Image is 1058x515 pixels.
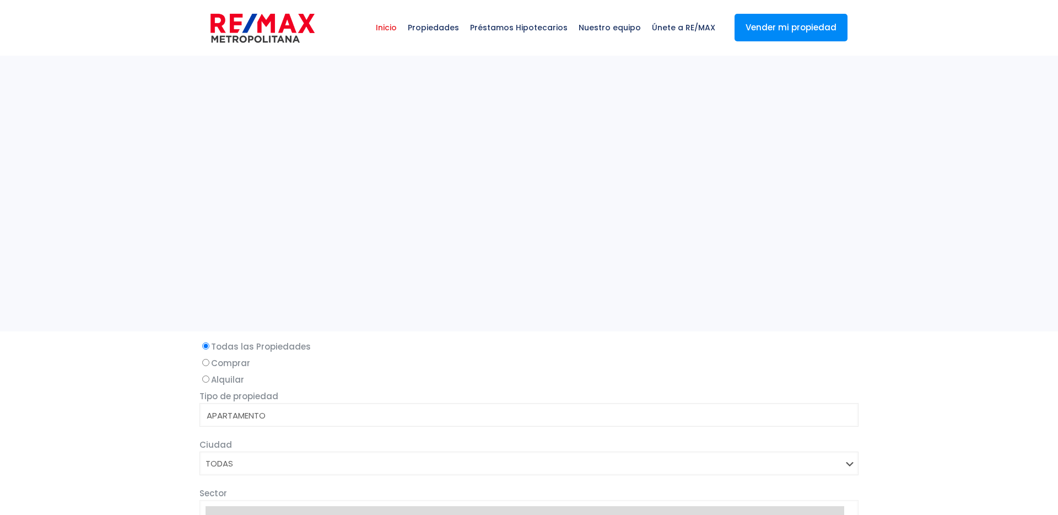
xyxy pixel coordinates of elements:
[646,11,721,44] span: Únete a RE/MAX
[735,14,848,41] a: Vender mi propiedad
[206,422,844,436] option: CASA
[573,11,646,44] span: Nuestro equipo
[199,340,859,353] label: Todas las Propiedades
[202,359,209,366] input: Comprar
[210,12,315,45] img: remax-metropolitana-logo
[465,11,573,44] span: Préstamos Hipotecarios
[199,390,278,402] span: Tipo de propiedad
[370,11,402,44] span: Inicio
[202,375,209,383] input: Alquilar
[202,342,209,350] input: Todas las Propiedades
[199,356,859,370] label: Comprar
[199,439,232,450] span: Ciudad
[206,409,844,422] option: APARTAMENTO
[199,373,859,387] label: Alquilar
[402,11,465,44] span: Propiedades
[199,487,227,499] span: Sector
